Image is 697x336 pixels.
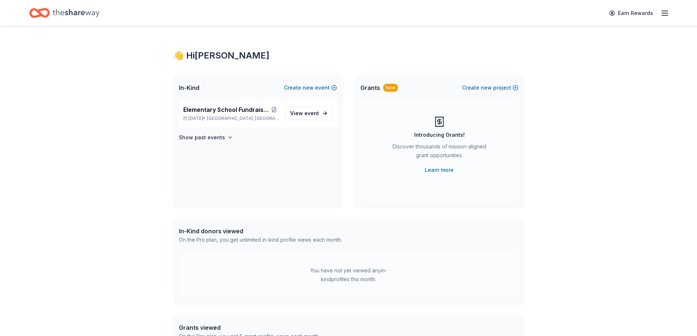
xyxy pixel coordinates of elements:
p: [DATE] • [183,116,280,121]
div: Introducing Grants! [414,131,465,139]
div: 👋 Hi [PERSON_NAME] [173,50,524,61]
div: New [383,84,398,92]
button: Createnewevent [284,83,337,92]
span: In-Kind [179,83,199,92]
button: Createnewproject [462,83,518,92]
span: Grants [360,83,380,92]
div: You have not yet viewed any in-kind profiles this month. [303,266,394,284]
span: new [481,83,492,92]
span: Elementary School Fundraiser/ Tricky Tray [183,105,269,114]
div: In-Kind donors viewed [179,227,342,235]
a: Earn Rewards [605,7,657,20]
span: new [303,83,314,92]
button: Show past events [179,133,233,142]
div: Grants viewed [179,323,320,332]
span: View [290,109,319,118]
a: Home [29,4,100,22]
span: event [304,110,319,116]
a: Learn more [425,166,454,174]
div: On the Pro plan, you get unlimited in-kind profile views each month. [179,235,342,244]
h4: Show past events [179,133,225,142]
a: View event [285,107,333,120]
div: Discover thousands of mission-aligned grant opportunities. [390,142,489,163]
span: [GEOGRAPHIC_DATA], [GEOGRAPHIC_DATA] [207,116,279,121]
